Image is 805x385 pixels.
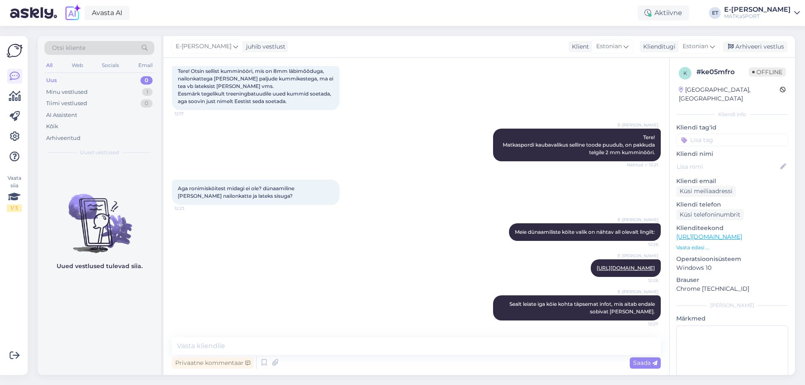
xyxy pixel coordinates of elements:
p: Kliendi nimi [676,150,788,158]
p: Vaata edasi ... [676,244,788,251]
span: 12:27 [627,321,658,327]
div: Minu vestlused [46,88,88,96]
input: Lisa tag [676,134,788,146]
div: Klienditugi [640,42,675,51]
div: juhib vestlust [243,42,286,51]
span: Offline [749,67,786,77]
div: MATKaSPORT [724,13,791,20]
div: [PERSON_NAME] [676,302,788,309]
div: # ke05mfro [696,67,749,77]
span: 12:17 [174,111,206,117]
span: Meie dünaamiliste köite valik on nähtav all olevalt lingilt: [515,229,655,235]
span: 12:23 [174,205,206,212]
p: Märkmed [676,314,788,323]
div: Arhiveeri vestlus [723,41,787,52]
a: [URL][DOMAIN_NAME] [597,265,655,271]
img: explore-ai [64,4,81,22]
div: 0 [140,99,153,108]
span: Aga ronimisköitest midagi ei ole? dünaamiline [PERSON_NAME] nailonkatte ja lateks sisuga? [178,185,296,199]
a: Avasta AI [85,6,130,20]
div: Küsi meiliaadressi [676,186,736,197]
a: E-[PERSON_NAME]MATKaSPORT [724,6,800,20]
div: Tiimi vestlused [46,99,87,108]
span: 12:26 [627,277,658,284]
div: Küsi telefoninumbrit [676,209,744,220]
span: Estonian [683,42,708,51]
span: Tere! Matkaspordi kaubavalikus selline toode puudub, on pakkuda telgile 2 mm kumminööri. [503,134,656,155]
span: Saada [633,359,657,367]
p: Brauser [676,276,788,284]
p: Uued vestlused tulevad siia. [57,262,143,271]
input: Lisa nimi [677,162,779,171]
div: E-[PERSON_NAME] [724,6,791,13]
div: Vaata siia [7,174,22,212]
img: No chats [38,179,161,254]
div: [GEOGRAPHIC_DATA], [GEOGRAPHIC_DATA] [679,85,780,103]
span: k [683,70,687,76]
p: Windows 10 [676,264,788,272]
span: Sealt leiate iga köie kohta täpsemat infot, mis aitab endale sobivat [PERSON_NAME]. [509,301,656,315]
span: Nähtud ✓ 12:21 [627,162,658,168]
p: Kliendi telefon [676,200,788,209]
span: E-[PERSON_NAME] [618,289,658,295]
p: Klienditeekond [676,224,788,233]
div: Socials [100,60,121,71]
img: Askly Logo [7,43,23,59]
p: Kliendi email [676,177,788,186]
div: AI Assistent [46,111,77,119]
div: ET [709,7,721,19]
div: All [44,60,54,71]
span: Estonian [596,42,622,51]
span: 12:26 [627,241,658,248]
div: Aktiivne [638,5,689,21]
div: Arhiveeritud [46,134,80,142]
div: Privaatne kommentaar [172,357,254,369]
div: 1 / 3 [7,204,22,212]
span: Uued vestlused [80,149,119,156]
a: [URL][DOMAIN_NAME] [676,233,742,240]
span: Tere! Otsin sellist kumminööri, mis on 8mm läbimõõduga, nailonkattega [PERSON_NAME] paljude kummi... [178,68,335,104]
div: Kõik [46,122,58,131]
div: 0 [140,76,153,85]
span: E-[PERSON_NAME] [618,253,658,259]
p: Chrome [TECHNICAL_ID] [676,284,788,293]
span: E-[PERSON_NAME] [618,217,658,223]
span: E-[PERSON_NAME] [618,122,658,128]
p: Kliendi tag'id [676,123,788,132]
p: Operatsioonisüsteem [676,255,788,264]
div: Email [137,60,154,71]
div: Web [70,60,85,71]
div: Kliendi info [676,111,788,118]
div: Uus [46,76,57,85]
span: E-[PERSON_NAME] [176,42,231,51]
div: Klient [569,42,589,51]
span: Otsi kliente [52,44,86,52]
div: 1 [142,88,153,96]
